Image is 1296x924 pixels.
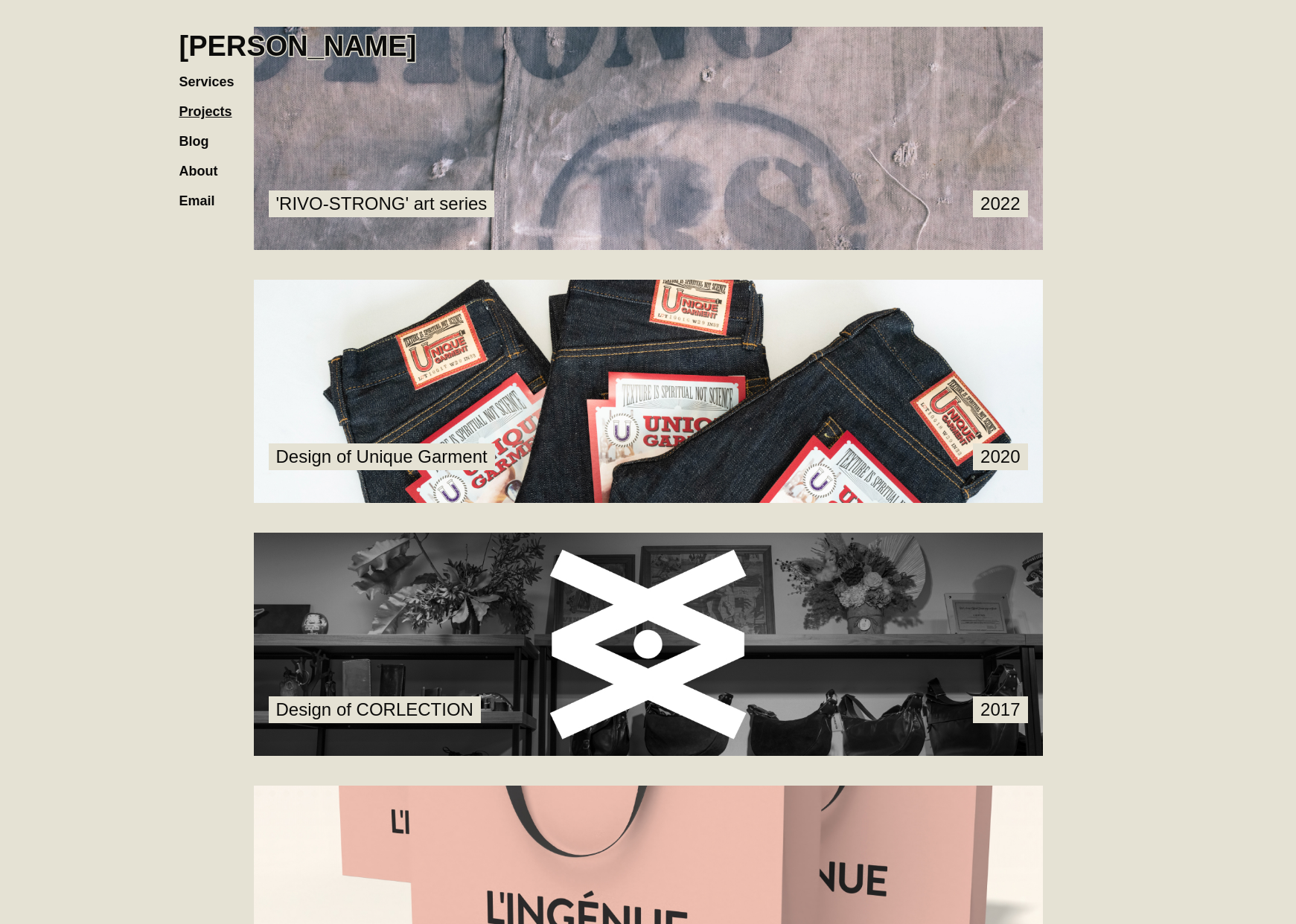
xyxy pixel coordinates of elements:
a: Blog [179,119,224,149]
h1: [PERSON_NAME] [179,30,417,62]
a: About [179,149,233,179]
a: Services [179,60,249,89]
a: Projects [179,89,247,119]
a: Email [179,179,230,208]
a: home [179,15,417,62]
